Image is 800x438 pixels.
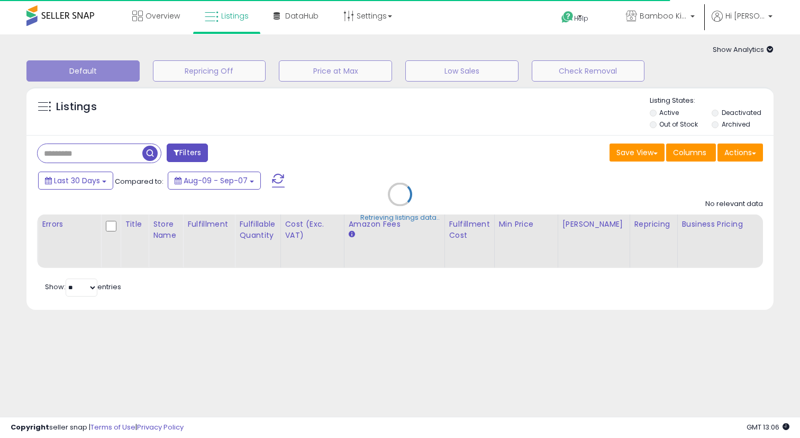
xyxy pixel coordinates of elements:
div: seller snap | | [11,423,184,433]
span: Help [574,14,588,23]
strong: Copyright [11,422,49,432]
span: Show Analytics [713,44,774,55]
a: Privacy Policy [137,422,184,432]
a: Hi [PERSON_NAME] [712,11,772,34]
button: Default [26,60,140,82]
button: Repricing Off [153,60,266,82]
span: 2025-10-8 13:06 GMT [747,422,789,432]
span: Hi [PERSON_NAME] [725,11,765,21]
a: Help [553,3,609,34]
button: Price at Max [279,60,392,82]
div: Retrieving listings data.. [360,213,440,222]
span: Listings [221,11,249,21]
span: Overview [146,11,180,21]
a: Terms of Use [90,422,135,432]
button: Low Sales [405,60,519,82]
span: DataHub [285,11,319,21]
i: Get Help [561,11,574,24]
span: Bamboo Kiss [640,11,687,21]
button: Check Removal [532,60,645,82]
